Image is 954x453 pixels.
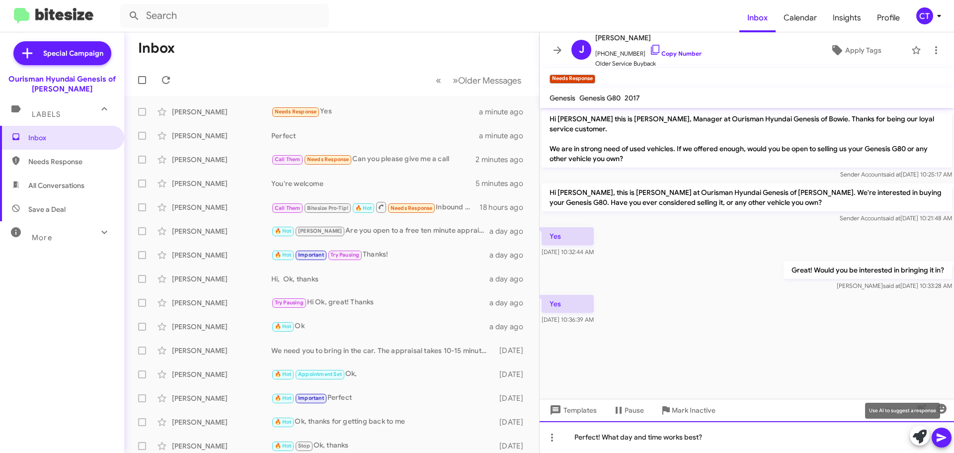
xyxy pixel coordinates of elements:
[605,401,652,419] button: Pause
[271,368,494,380] div: Ok,
[172,274,271,284] div: [PERSON_NAME]
[307,205,348,211] span: Bitesize Pro-Tip!
[447,70,527,91] button: Next
[271,225,489,237] div: Are you open to a free ten minute appraisal?
[430,70,527,91] nav: Page navigation example
[271,392,494,404] div: Perfect
[494,346,531,356] div: [DATE]
[840,171,952,178] span: Sender Account [DATE] 10:25:17 AM
[453,74,458,87] span: »
[172,107,271,117] div: [PERSON_NAME]
[13,41,111,65] a: Special Campaign
[275,252,292,258] span: 🔥 Hot
[275,419,292,425] span: 🔥 Hot
[542,227,594,245] p: Yes
[837,282,952,289] span: [PERSON_NAME] [DATE] 10:33:28 AM
[275,371,292,377] span: 🔥 Hot
[883,171,901,178] span: said at
[489,298,531,308] div: a day ago
[430,70,447,91] button: Previous
[172,202,271,212] div: [PERSON_NAME]
[271,321,489,332] div: Ok
[542,248,594,256] span: [DATE] 10:32:44 AM
[494,369,531,379] div: [DATE]
[391,205,433,211] span: Needs Response
[172,417,271,427] div: [PERSON_NAME]
[271,179,476,188] div: You're welcome
[271,201,479,213] div: Inbound Call
[479,107,531,117] div: a minute ago
[804,41,906,59] button: Apply Tags
[172,393,271,403] div: [PERSON_NAME]
[542,183,952,211] p: Hi [PERSON_NAME], this is [PERSON_NAME] at Ourisman Hyundai Genesis of [PERSON_NAME]. We're inter...
[548,401,597,419] span: Templates
[355,205,372,211] span: 🔥 Hot
[908,7,943,24] button: CT
[275,299,304,306] span: Try Pausing
[436,74,441,87] span: «
[476,155,531,165] div: 2 minutes ago
[476,179,531,188] div: 5 minutes ago
[494,417,531,427] div: [DATE]
[120,4,329,28] input: Search
[28,204,66,214] span: Save a Deal
[869,3,908,32] a: Profile
[542,316,594,323] span: [DATE] 10:36:39 AM
[458,75,521,86] span: Older Messages
[542,110,952,168] p: Hi [PERSON_NAME] this is [PERSON_NAME], Manager at Ourisman Hyundai Genesis of Bowie. Thanks for ...
[649,50,702,57] a: Copy Number
[172,226,271,236] div: [PERSON_NAME]
[540,401,605,419] button: Templates
[739,3,776,32] span: Inbox
[494,441,531,451] div: [DATE]
[271,249,489,261] div: Thanks!
[672,401,715,419] span: Mark Inactive
[595,59,702,69] span: Older Service Buyback
[489,322,531,332] div: a day ago
[271,106,479,117] div: Yes
[784,261,952,279] p: Great! Would you be interested in bringing it in?
[172,441,271,451] div: [PERSON_NAME]
[840,214,952,222] span: Sender Account [DATE] 10:21:48 AM
[43,48,103,58] span: Special Campaign
[550,75,595,84] small: Needs Response
[865,403,940,419] div: Use AI to suggest a response
[172,131,271,141] div: [PERSON_NAME]
[579,42,584,58] span: J
[28,157,113,167] span: Needs Response
[298,395,324,401] span: Important
[275,205,301,211] span: Call Them
[271,154,476,165] div: Can you please give me a call
[489,274,531,284] div: a day ago
[172,369,271,379] div: [PERSON_NAME]
[275,108,317,115] span: Needs Response
[172,179,271,188] div: [PERSON_NAME]
[845,41,881,59] span: Apply Tags
[825,3,869,32] a: Insights
[32,233,52,242] span: More
[307,156,349,163] span: Needs Response
[172,346,271,356] div: [PERSON_NAME]
[776,3,825,32] a: Calendar
[172,155,271,165] div: [PERSON_NAME]
[916,7,933,24] div: CT
[271,131,479,141] div: Perfect
[271,297,489,308] div: Hi Ok, great! Thanks
[271,416,494,428] div: Ok, thanks for getting back to me
[271,440,494,452] div: Ok, thanks
[172,322,271,332] div: [PERSON_NAME]
[298,228,342,234] span: [PERSON_NAME]
[298,443,310,449] span: Stop
[489,226,531,236] div: a day ago
[32,110,61,119] span: Labels
[489,250,531,260] div: a day ago
[883,214,900,222] span: said at
[138,40,175,56] h1: Inbox
[330,252,359,258] span: Try Pausing
[595,32,702,44] span: [PERSON_NAME]
[28,181,84,190] span: All Conversations
[275,323,292,330] span: 🔥 Hot
[595,44,702,59] span: [PHONE_NUMBER]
